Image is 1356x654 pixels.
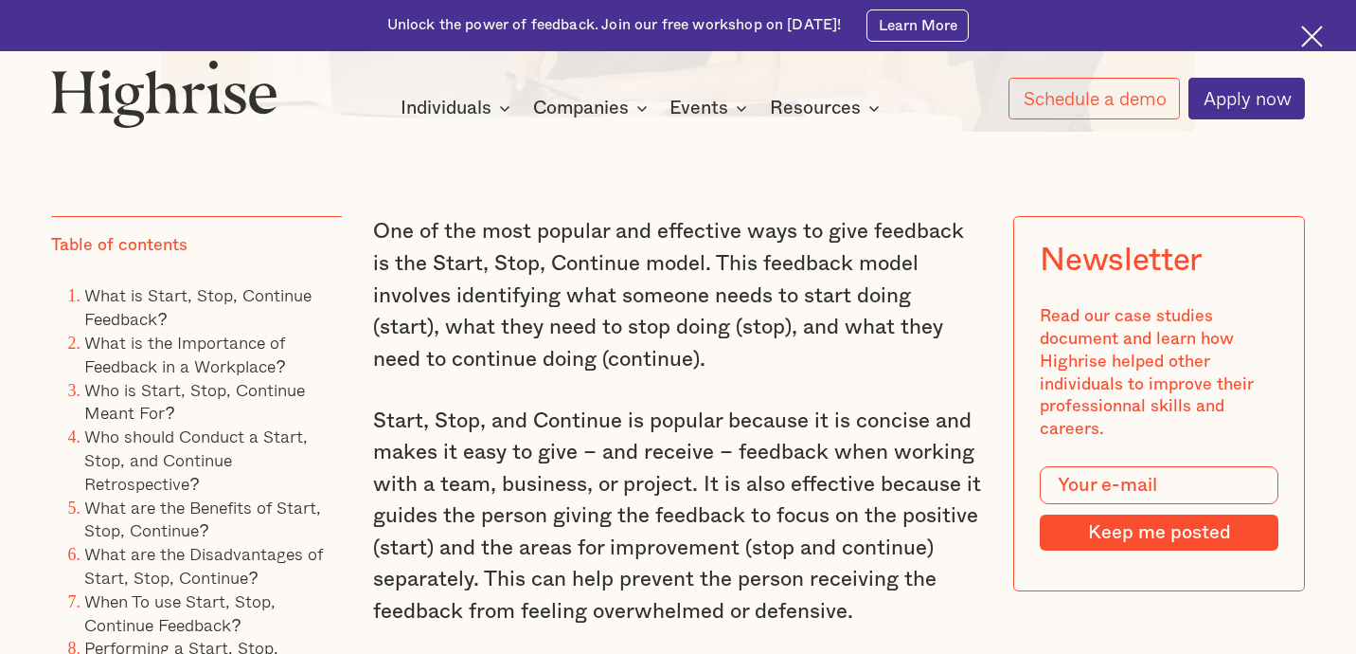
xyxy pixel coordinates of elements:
div: Individuals [401,97,516,119]
a: What is the Importance of Feedback in a Workplace? [84,329,285,379]
div: Read our case studies document and learn how Highrise helped other individuals to improve their p... [1041,305,1279,441]
a: Who is Start, Stop, Continue Meant For? [84,376,305,427]
img: Cross icon [1301,26,1323,47]
div: Table of contents [51,234,187,257]
a: Who should Conduct a Start, Stop, and Continue Retrospective? [84,423,308,497]
form: Modal Form [1041,466,1279,551]
div: Events [669,97,753,119]
a: Apply now [1188,78,1305,119]
div: Resources [770,97,861,119]
a: Schedule a demo [1008,78,1180,119]
p: One of the most popular and effective ways to give feedback is the Start, Stop, Continue model. T... [373,216,982,375]
div: Companies [533,97,653,119]
a: When To use Start, Stop, Continue Feedback? [84,588,276,638]
p: Start, Stop, and Continue is popular because it is concise and makes it easy to give – and receiv... [373,406,982,628]
div: Events [669,97,728,119]
input: Keep me posted [1041,515,1279,551]
a: What are the Disadvantages of Start, Stop, Continue? [84,540,323,590]
div: Individuals [401,97,491,119]
input: Your e-mail [1041,466,1279,504]
div: Companies [533,97,629,119]
div: Resources [770,97,885,119]
div: Newsletter [1041,243,1203,280]
div: Unlock the power of feedback. Join our free workshop on [DATE]! [387,15,842,35]
a: What are the Benefits of Start, Stop, Continue? [84,494,321,544]
a: What is Start, Stop, Continue Feedback? [84,282,312,332]
a: Learn More [866,9,969,42]
img: Highrise logo [51,60,277,128]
